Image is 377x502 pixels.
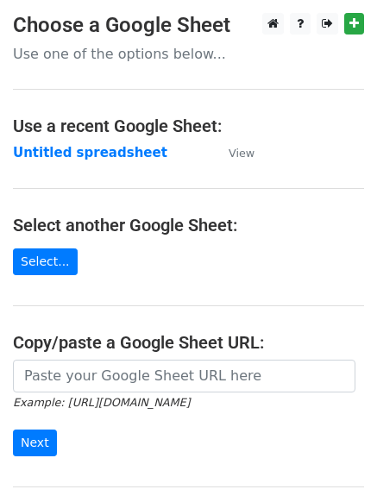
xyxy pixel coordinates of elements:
[13,45,364,63] p: Use one of the options below...
[13,430,57,456] input: Next
[13,116,364,136] h4: Use a recent Google Sheet:
[13,396,190,409] small: Example: [URL][DOMAIN_NAME]
[13,360,355,392] input: Paste your Google Sheet URL here
[13,145,167,160] a: Untitled spreadsheet
[13,215,364,235] h4: Select another Google Sheet:
[13,248,78,275] a: Select...
[229,147,254,160] small: View
[13,332,364,353] h4: Copy/paste a Google Sheet URL:
[13,13,364,38] h3: Choose a Google Sheet
[211,145,254,160] a: View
